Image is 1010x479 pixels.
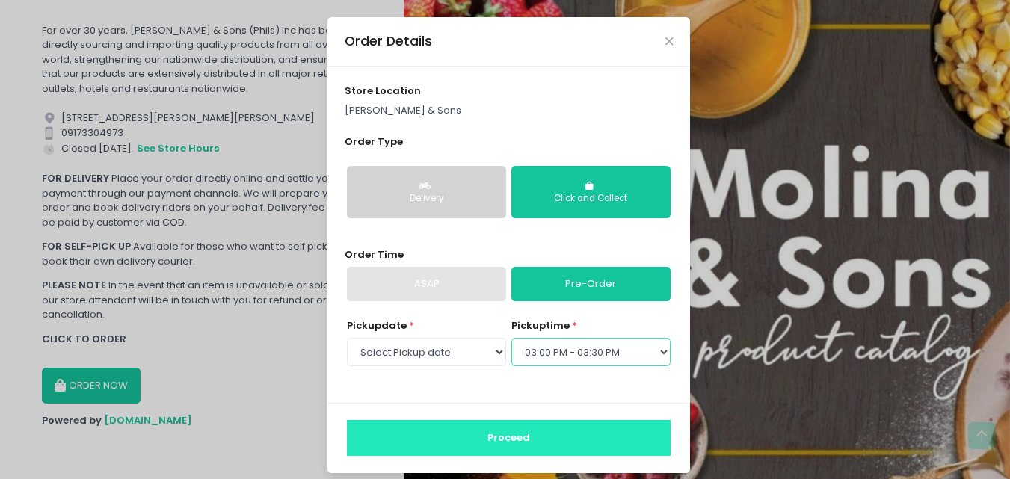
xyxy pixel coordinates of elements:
span: Pickup date [347,318,407,333]
button: Close [665,37,673,45]
div: Click and Collect [522,192,660,205]
button: Click and Collect [511,166,671,218]
p: [PERSON_NAME] & Sons [345,103,674,118]
span: Order Time [345,247,404,262]
span: Order Type [345,135,403,149]
button: Proceed [347,420,671,456]
div: Order Details [345,31,432,51]
div: Delivery [357,192,496,205]
a: Pre-Order [511,267,671,301]
span: store location [345,84,421,98]
button: Delivery [347,166,506,218]
span: pickup time [511,318,570,333]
